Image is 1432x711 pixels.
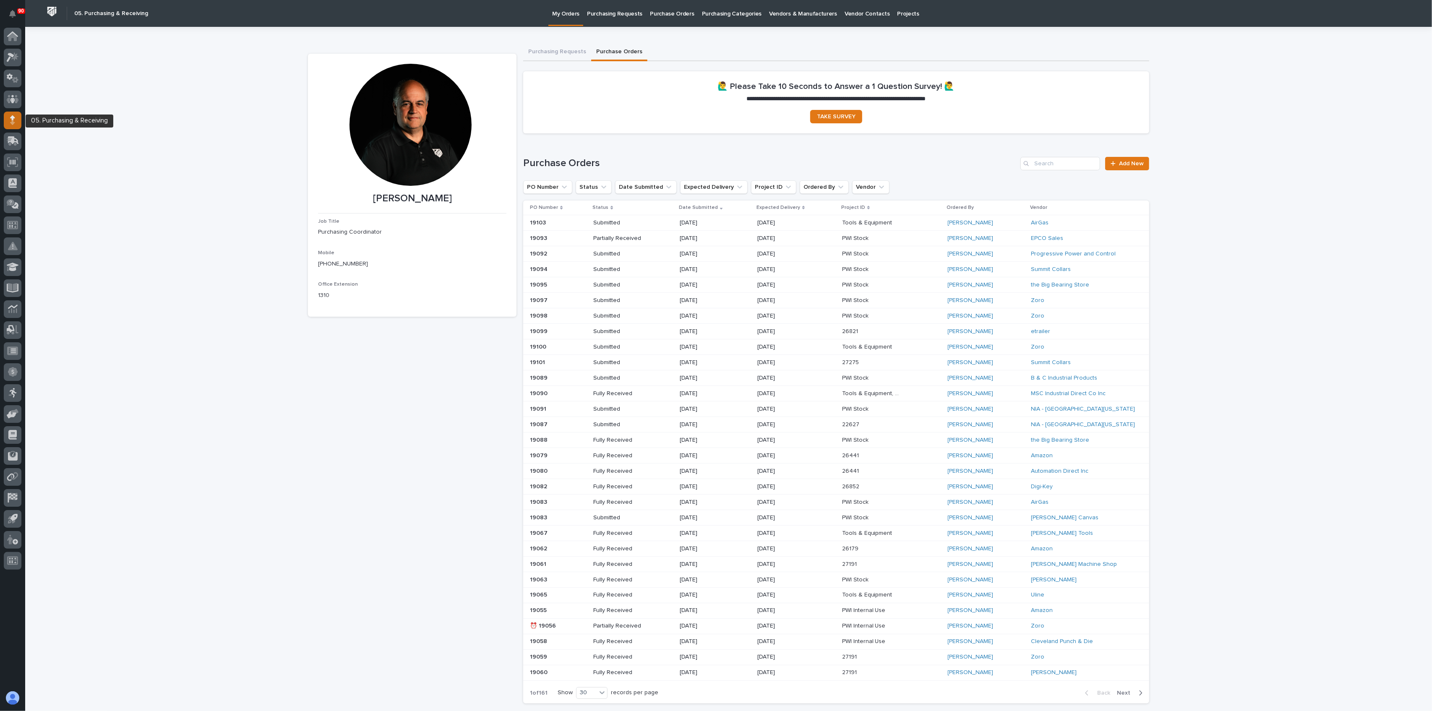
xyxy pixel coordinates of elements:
[593,499,653,506] p: Fully Received
[523,494,1149,510] tr: 1908319083 Fully Received[DATE][DATE]PWI StockPWI Stock [PERSON_NAME] AirGas
[757,313,817,320] p: [DATE]
[1031,313,1044,320] a: Zoro
[948,468,994,475] a: [PERSON_NAME]
[530,605,548,614] p: 19055
[680,406,740,413] p: [DATE]
[757,483,817,490] p: [DATE]
[1031,359,1071,366] a: Summit Collars
[593,576,653,583] p: Fully Received
[680,576,740,583] p: [DATE]
[810,110,862,123] a: TAKE SURVEY
[680,359,740,366] p: [DATE]
[523,157,1017,169] h1: Purchase Orders
[1031,607,1053,614] a: Amazon
[593,591,653,599] p: Fully Received
[756,203,800,212] p: Expected Delivery
[757,669,817,676] p: [DATE]
[680,390,740,397] p: [DATE]
[680,313,740,320] p: [DATE]
[1031,328,1050,335] a: etrailer
[318,228,506,237] p: Purchasing Coordinator
[530,667,549,676] p: 19060
[530,621,558,630] p: ⏰ 19056
[523,432,1149,448] tr: 1908819088 Fully Received[DATE][DATE]PWI StockPWI Stock [PERSON_NAME] the Big Bearing Store
[4,689,21,707] button: users-avatar
[593,654,653,661] p: Fully Received
[680,654,740,661] p: [DATE]
[1031,421,1148,428] a: NIA - [GEOGRAPHIC_DATA][US_STATE] Axle
[1031,219,1049,227] a: AirGas
[842,295,870,304] p: PWI Stock
[757,406,817,413] p: [DATE]
[852,180,889,194] button: Vendor
[842,357,861,366] p: 27275
[1031,344,1044,351] a: Zoro
[523,417,1149,432] tr: 1908719087 Submitted[DATE][DATE]2262722627 [PERSON_NAME] NIA - [GEOGRAPHIC_DATA][US_STATE] Axle
[757,266,817,273] p: [DATE]
[948,638,994,645] a: [PERSON_NAME]
[1031,545,1053,552] a: Amazon
[593,359,653,366] p: Submitted
[1031,390,1106,397] a: MSC Industrial Direct Co Inc
[948,219,994,227] a: [PERSON_NAME]
[948,375,994,382] a: [PERSON_NAME]
[680,421,740,428] p: [DATE]
[718,81,955,91] h2: 🙋‍♂️ Please Take 10 Seconds to Answer a 1 Question Survey! 🙋‍♂️
[1031,297,1044,304] a: Zoro
[817,114,856,120] span: TAKE SURVEY
[1031,266,1071,273] a: Summit Collars
[1105,157,1149,170] a: Add New
[523,541,1149,556] tr: 1906219062 Fully Received[DATE][DATE]2617926179 [PERSON_NAME] Amazon
[948,576,994,583] a: [PERSON_NAME]
[1092,689,1110,697] span: Back
[530,419,549,428] p: 19087
[948,235,994,242] a: [PERSON_NAME]
[800,180,849,194] button: Ordered By
[611,689,658,696] p: records per page
[530,590,549,599] p: 19065
[1031,514,1098,521] a: [PERSON_NAME] Canvas
[1031,530,1093,537] a: [PERSON_NAME] Tools
[680,561,740,568] p: [DATE]
[593,638,653,645] p: Fully Received
[842,497,870,506] p: PWI Stock
[18,8,24,14] p: 90
[680,180,748,194] button: Expected Delivery
[530,652,549,661] p: 19059
[842,575,870,583] p: PWI Stock
[680,669,740,676] p: [DATE]
[530,342,548,351] p: 19100
[523,293,1149,308] tr: 1909719097 Submitted[DATE][DATE]PWI StockPWI Stock [PERSON_NAME] Zoro
[842,280,870,289] p: PWI Stock
[757,468,817,475] p: [DATE]
[523,401,1149,417] tr: 1909119091 Submitted[DATE][DATE]PWI StockPWI Stock [PERSON_NAME] NIA - [GEOGRAPHIC_DATA][US_STATE...
[1031,483,1053,490] a: Digi-Key
[1031,622,1044,630] a: Zoro
[523,556,1149,572] tr: 1906119061 Fully Received[DATE][DATE]2719127191 [PERSON_NAME] [PERSON_NAME] Machine Shop
[593,514,653,521] p: Submitted
[757,622,817,630] p: [DATE]
[948,483,994,490] a: [PERSON_NAME]
[593,390,653,397] p: Fully Received
[318,219,339,224] span: Job Title
[523,246,1149,262] tr: 1909219092 Submitted[DATE][DATE]PWI StockPWI Stock [PERSON_NAME] Progressive Power and Control
[530,373,549,382] p: 19089
[1030,203,1047,212] p: Vendor
[1117,689,1135,697] span: Next
[841,203,865,212] p: Project ID
[591,44,647,61] button: Purchase Orders
[593,375,653,382] p: Submitted
[593,421,653,428] p: Submitted
[74,10,148,17] h2: 05. Purchasing & Receiving
[948,530,994,537] a: [PERSON_NAME]
[1031,406,1148,413] a: NIA - [GEOGRAPHIC_DATA][US_STATE] Axle
[680,591,740,599] p: [DATE]
[757,344,817,351] p: [DATE]
[1020,157,1100,170] input: Search
[558,689,573,696] p: Show
[318,291,506,300] p: 1310
[842,342,894,351] p: Tools & Equipment
[757,250,817,258] p: [DATE]
[948,591,994,599] a: [PERSON_NAME]
[757,281,817,289] p: [DATE]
